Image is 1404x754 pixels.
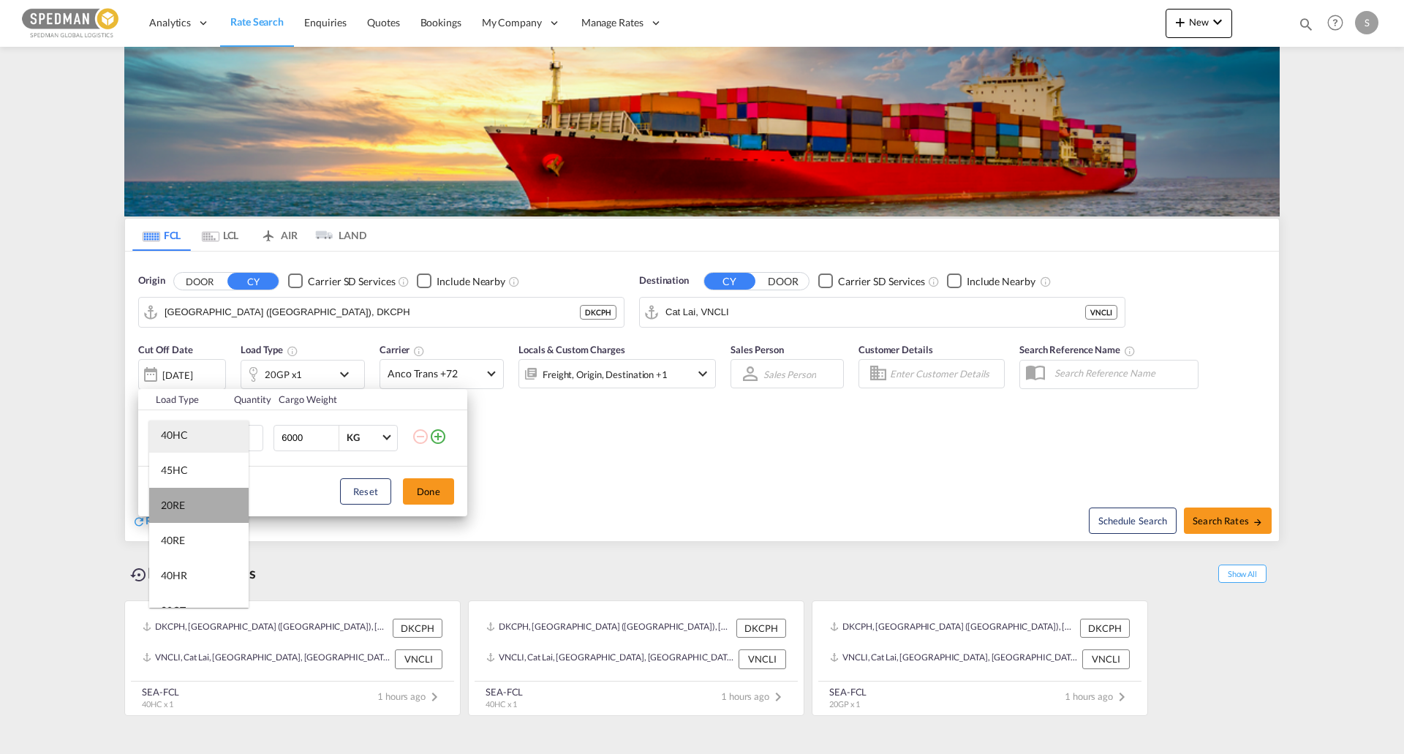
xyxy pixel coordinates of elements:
div: 20OT [161,603,186,618]
div: 40HC [161,428,188,442]
div: 40RE [161,533,185,548]
div: 45HC [161,463,188,478]
div: 20RE [161,498,185,513]
div: 40HR [161,568,187,583]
